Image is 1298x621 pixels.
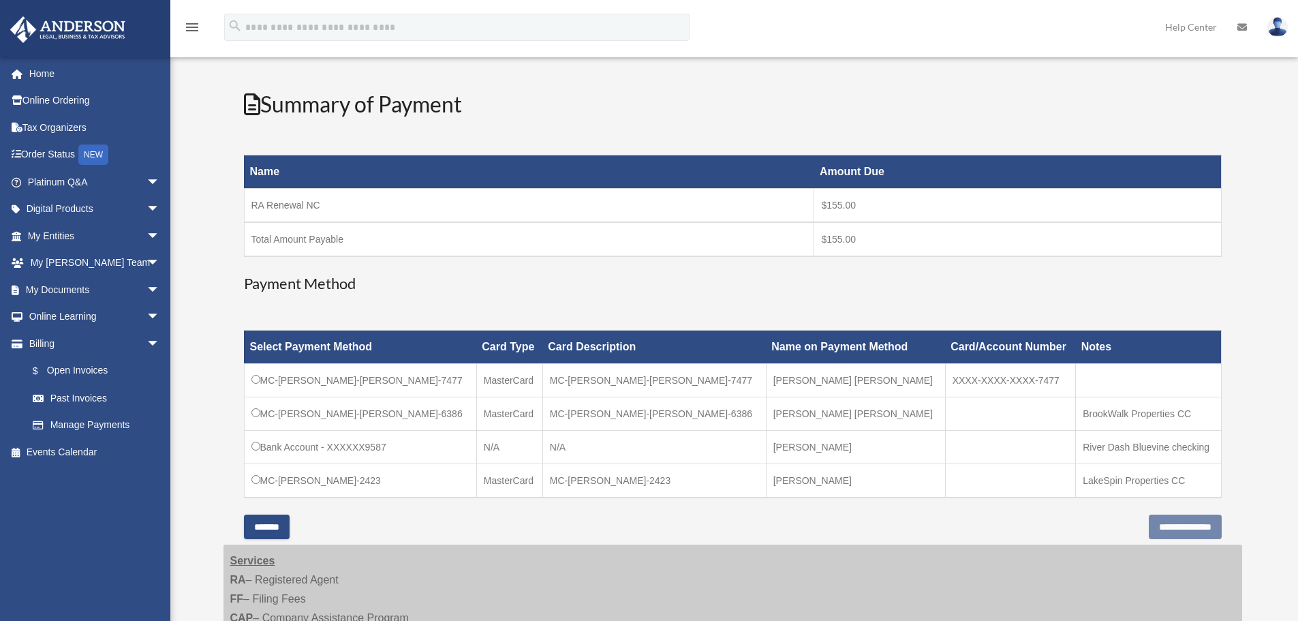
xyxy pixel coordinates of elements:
img: Anderson Advisors Platinum Portal [6,16,129,43]
strong: RA [230,574,246,586]
a: $Open Invoices [19,357,167,385]
td: MC-[PERSON_NAME]-[PERSON_NAME]-7477 [542,364,766,397]
a: Home [10,60,181,87]
td: MC-[PERSON_NAME]-[PERSON_NAME]-6386 [244,397,476,431]
td: N/A [476,431,542,464]
th: Card Description [542,331,766,364]
td: MasterCard [476,464,542,498]
span: arrow_drop_down [146,196,174,224]
td: [PERSON_NAME] [PERSON_NAME] [766,364,945,397]
a: Platinum Q&Aarrow_drop_down [10,168,181,196]
a: My Entitiesarrow_drop_down [10,222,181,249]
span: arrow_drop_down [146,222,174,250]
a: My [PERSON_NAME] Teamarrow_drop_down [10,249,181,277]
strong: Services [230,555,275,566]
i: search [228,18,243,33]
td: N/A [542,431,766,464]
td: [PERSON_NAME] [766,431,945,464]
strong: FF [230,593,244,605]
span: arrow_drop_down [146,330,174,358]
td: XXXX-XXXX-XXXX-7477 [945,364,1075,397]
span: arrow_drop_down [146,303,174,331]
h3: Payment Method [244,273,1222,294]
img: User Pic [1267,17,1288,37]
a: Billingarrow_drop_down [10,330,174,357]
td: RA Renewal NC [244,189,814,223]
a: Manage Payments [19,412,174,439]
span: arrow_drop_down [146,168,174,196]
td: $155.00 [814,189,1221,223]
th: Select Payment Method [244,331,476,364]
th: Amount Due [814,155,1221,189]
td: MasterCard [476,364,542,397]
a: Order StatusNEW [10,141,181,169]
a: Tax Organizers [10,114,181,141]
td: River Dash Bluevine checking [1076,431,1221,464]
span: arrow_drop_down [146,276,174,304]
td: BrookWalk Properties CC [1076,397,1221,431]
a: menu [184,24,200,35]
td: LakeSpin Properties CC [1076,464,1221,498]
td: MC-[PERSON_NAME]-[PERSON_NAME]-7477 [244,364,476,397]
a: Online Ordering [10,87,181,115]
div: NEW [78,145,108,165]
a: Digital Productsarrow_drop_down [10,196,181,223]
span: arrow_drop_down [146,249,174,277]
td: MC-[PERSON_NAME]-[PERSON_NAME]-6386 [542,397,766,431]
span: $ [40,363,47,380]
a: Events Calendar [10,438,181,466]
i: menu [184,19,200,35]
td: [PERSON_NAME] [PERSON_NAME] [766,397,945,431]
th: Notes [1076,331,1221,364]
td: MC-[PERSON_NAME]-2423 [244,464,476,498]
a: My Documentsarrow_drop_down [10,276,181,303]
th: Card/Account Number [945,331,1075,364]
td: [PERSON_NAME] [766,464,945,498]
td: Bank Account - XXXXXX9587 [244,431,476,464]
th: Card Type [476,331,542,364]
th: Name [244,155,814,189]
td: Total Amount Payable [244,222,814,256]
h2: Summary of Payment [244,89,1222,120]
th: Name on Payment Method [766,331,945,364]
a: Past Invoices [19,384,174,412]
td: MasterCard [476,397,542,431]
td: $155.00 [814,222,1221,256]
a: Online Learningarrow_drop_down [10,303,181,331]
td: MC-[PERSON_NAME]-2423 [542,464,766,498]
